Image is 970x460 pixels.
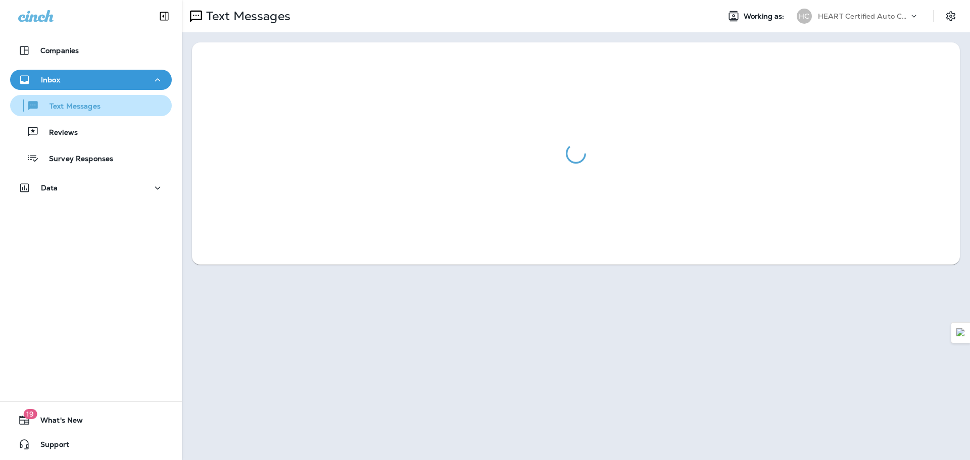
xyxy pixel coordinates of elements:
button: Settings [942,7,960,25]
span: 19 [23,409,37,419]
p: Companies [40,46,79,55]
span: Support [30,440,69,452]
button: 19What's New [10,410,172,430]
p: Data [41,184,58,192]
button: Collapse Sidebar [150,6,178,26]
p: Text Messages [39,102,101,112]
div: HC [797,9,812,24]
span: What's New [30,416,83,428]
p: Text Messages [202,9,290,24]
p: Reviews [39,128,78,138]
button: Companies [10,40,172,61]
p: Inbox [41,76,60,84]
button: Text Messages [10,95,172,116]
button: Survey Responses [10,147,172,169]
button: Support [10,434,172,454]
p: Survey Responses [39,155,113,164]
button: Inbox [10,70,172,90]
span: Working as: [744,12,787,21]
p: HEART Certified Auto Care [818,12,909,20]
button: Reviews [10,121,172,142]
img: Detect Auto [956,328,965,337]
button: Data [10,178,172,198]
